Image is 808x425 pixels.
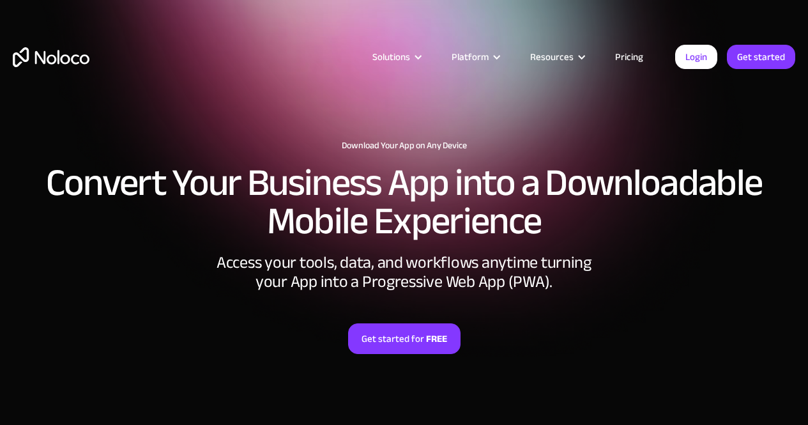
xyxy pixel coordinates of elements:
a: Get started [727,45,795,69]
div: Platform [436,49,514,65]
a: Login [675,45,717,69]
div: Access your tools, data, and workflows anytime turning your App into a Progressive Web App (PWA). [213,253,596,291]
div: Solutions [356,49,436,65]
div: Solutions [372,49,410,65]
h2: Convert Your Business App into a Downloadable Mobile Experience [13,164,795,240]
a: home [13,47,89,67]
a: Pricing [599,49,659,65]
strong: FREE [426,330,447,347]
div: Resources [514,49,599,65]
div: Platform [452,49,489,65]
div: Resources [530,49,574,65]
a: Get started forFREE [348,323,461,354]
h1: Download Your App on Any Device [13,141,795,151]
